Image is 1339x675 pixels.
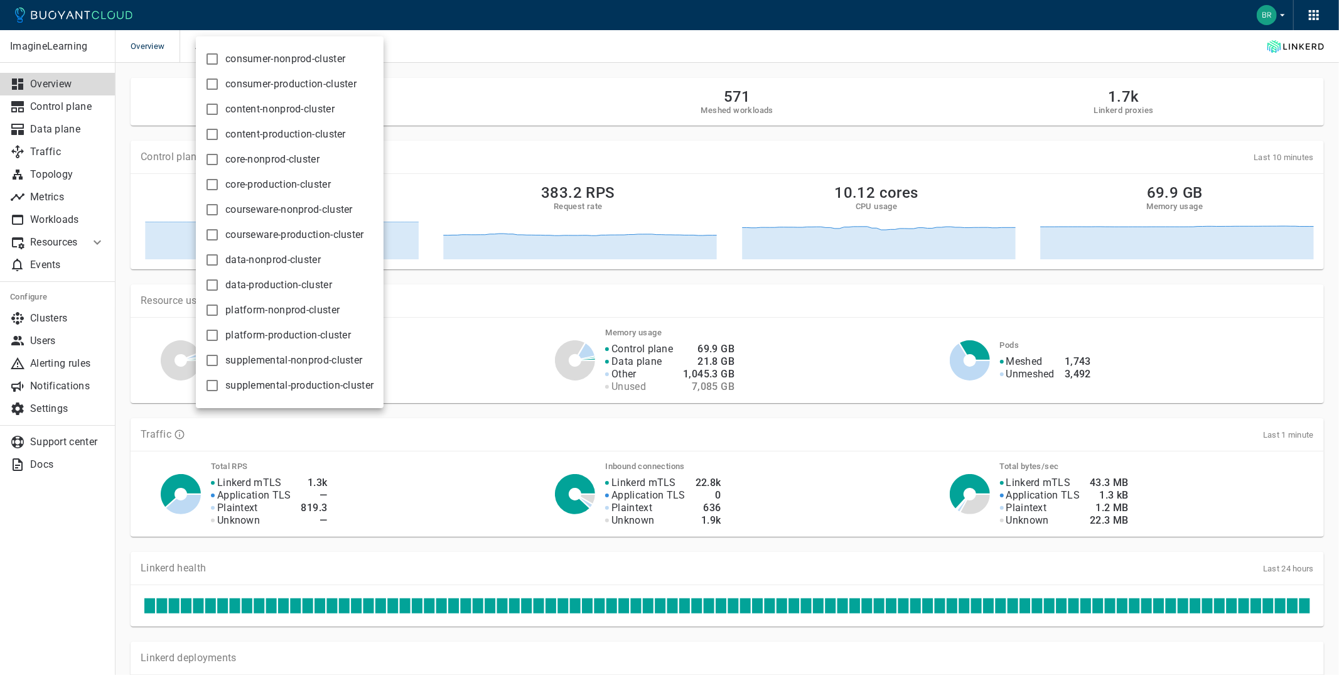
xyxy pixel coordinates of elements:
[225,178,331,191] span: core-production-cluster
[225,229,364,241] span: courseware-production-cluster
[225,128,346,141] span: content-production-cluster
[225,203,353,216] span: courseware-nonprod-cluster
[225,354,362,367] span: supplemental-nonprod-cluster
[225,254,321,266] span: data-nonprod-cluster
[225,379,374,392] span: supplemental-production-cluster
[225,153,320,166] span: core-nonprod-cluster
[225,78,357,90] span: consumer-production-cluster
[225,53,345,65] span: consumer-nonprod-cluster
[225,103,335,116] span: content-nonprod-cluster
[225,304,340,316] span: platform-nonprod-cluster
[225,279,332,291] span: data-production-cluster
[225,329,351,342] span: platform-production-cluster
